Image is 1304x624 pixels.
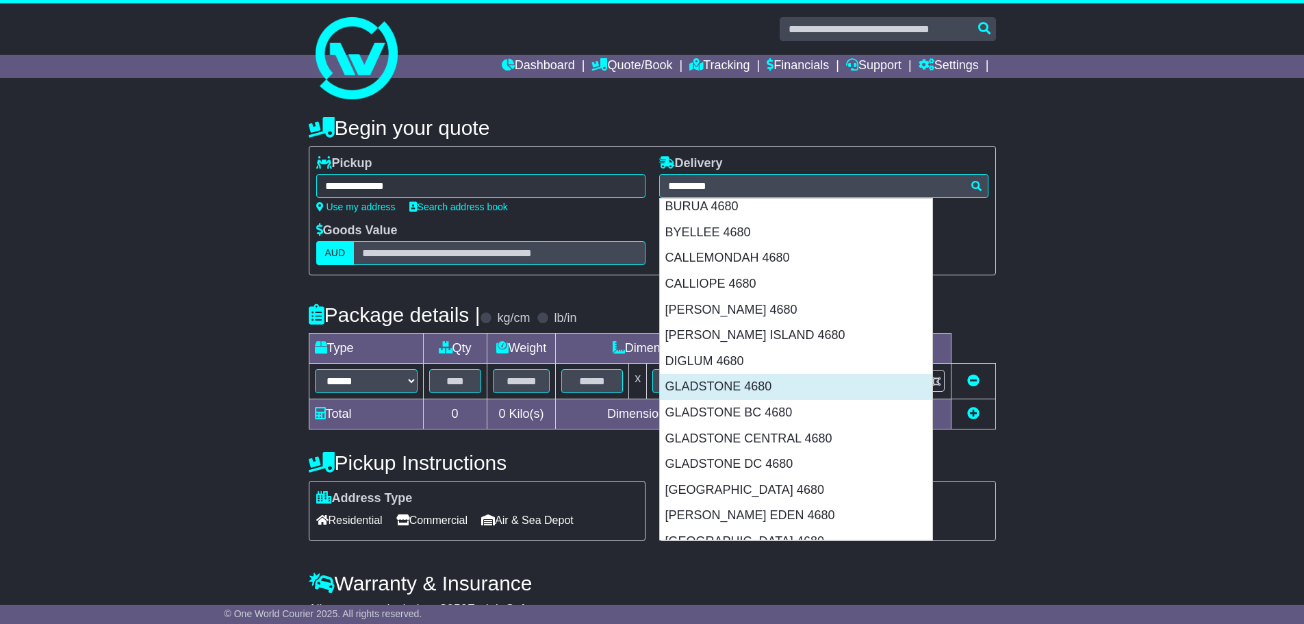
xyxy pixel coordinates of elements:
div: [PERSON_NAME] EDEN 4680 [660,503,932,529]
div: CALLIOPE 4680 [660,271,932,297]
a: Support [846,55,902,78]
td: Dimensions (L x W x H) [556,334,810,364]
label: AUD [316,241,355,265]
h4: Warranty & Insurance [309,572,996,595]
td: Type [309,334,423,364]
td: Weight [487,334,556,364]
typeahead: Please provide city [659,174,988,198]
div: [PERSON_NAME] 4680 [660,297,932,323]
div: [GEOGRAPHIC_DATA] 4680 [660,529,932,555]
div: [PERSON_NAME] ISLAND 4680 [660,323,932,349]
a: Settings [919,55,979,78]
span: Residential [316,510,383,531]
a: Quote/Book [591,55,672,78]
div: CALLEMONDAH 4680 [660,245,932,271]
a: Add new item [967,407,980,421]
div: GLADSTONE BC 4680 [660,400,932,426]
label: Delivery [659,156,723,171]
a: Tracking [689,55,750,78]
div: DIGLUM 4680 [660,349,932,375]
label: kg/cm [497,311,530,326]
a: Search address book [409,201,508,212]
div: BURUA 4680 [660,194,932,220]
label: Address Type [316,491,413,506]
td: Kilo(s) [487,399,556,429]
div: GLADSTONE CENTRAL 4680 [660,426,932,452]
label: lb/in [554,311,576,326]
td: x [629,364,647,399]
td: Qty [423,334,487,364]
td: Dimensions in Centimetre(s) [556,399,810,429]
span: Commercial [396,510,468,531]
span: Air & Sea Depot [481,510,574,531]
span: 0 [498,407,505,421]
h4: Package details | [309,303,481,326]
a: Remove this item [967,374,980,388]
div: All our quotes include a $ FreightSafe warranty. [309,602,996,617]
div: BYELLEE 4680 [660,220,932,246]
label: Goods Value [316,223,398,238]
h4: Pickup Instructions [309,451,645,474]
td: Total [309,399,423,429]
h4: Begin your quote [309,116,996,139]
span: © One World Courier 2025. All rights reserved. [225,608,422,619]
label: Pickup [316,156,372,171]
div: [GEOGRAPHIC_DATA] 4680 [660,477,932,503]
div: GLADSTONE 4680 [660,374,932,400]
div: GLADSTONE DC 4680 [660,451,932,477]
span: 250 [447,602,468,616]
td: 0 [423,399,487,429]
a: Dashboard [502,55,575,78]
a: Financials [767,55,829,78]
a: Use my address [316,201,396,212]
